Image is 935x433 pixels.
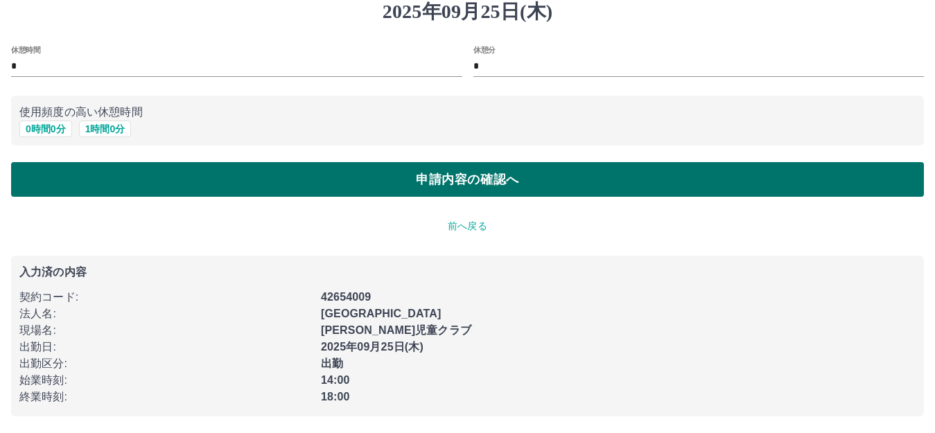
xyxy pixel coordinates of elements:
p: 契約コード : [19,289,313,306]
label: 休憩時間 [11,44,40,55]
button: 0時間0分 [19,121,72,137]
b: 出勤 [321,357,343,369]
p: 終業時刻 : [19,389,313,405]
p: 現場名 : [19,322,313,339]
p: 前へ戻る [11,219,924,233]
b: 18:00 [321,391,350,403]
p: 入力済の内容 [19,267,916,278]
p: 出勤日 : [19,339,313,355]
p: 出勤区分 : [19,355,313,372]
b: 14:00 [321,374,350,386]
b: [PERSON_NAME]児童クラブ [321,324,471,336]
button: 申請内容の確認へ [11,162,924,197]
p: 法人名 : [19,306,313,322]
b: 2025年09月25日(木) [321,341,423,353]
label: 休憩分 [473,44,496,55]
p: 使用頻度の高い休憩時間 [19,104,916,121]
b: [GEOGRAPHIC_DATA] [321,308,442,319]
b: 42654009 [321,291,371,303]
p: 始業時刻 : [19,372,313,389]
button: 1時間0分 [79,121,132,137]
